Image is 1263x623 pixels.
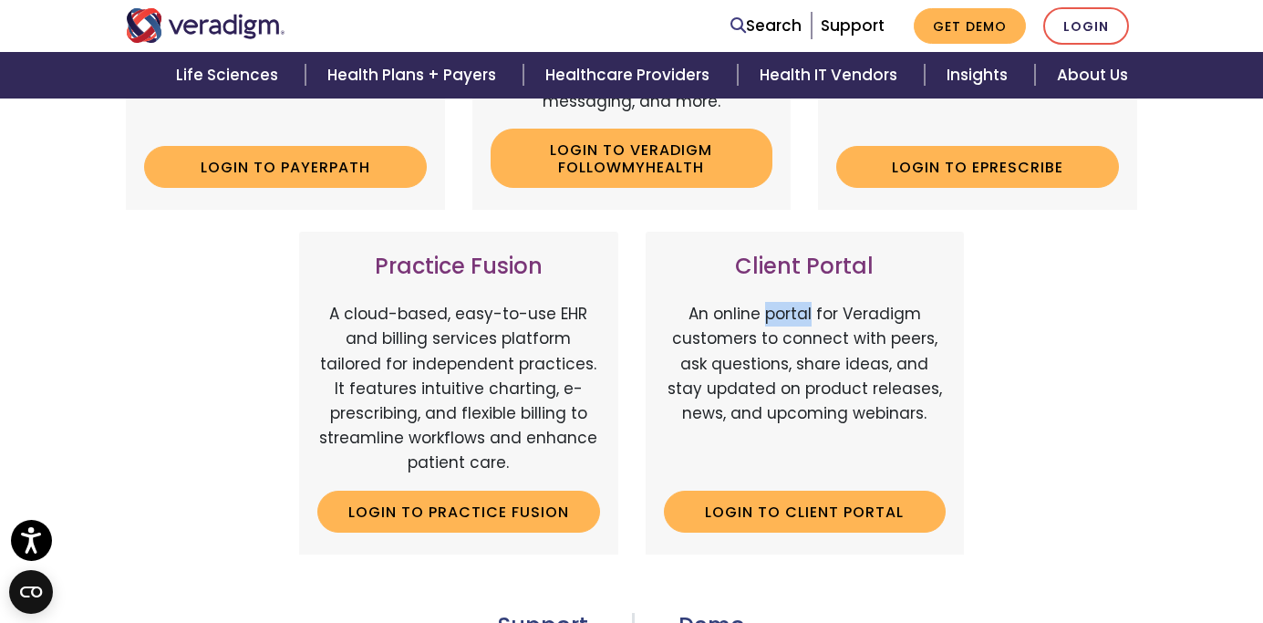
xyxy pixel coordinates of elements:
a: Login to Practice Fusion [317,491,600,533]
a: Login to Veradigm FollowMyHealth [491,129,773,188]
p: A cloud-based, easy-to-use EHR and billing services platform tailored for independent practices. ... [317,302,600,475]
h3: Practice Fusion [317,254,600,280]
a: Health IT Vendors [738,52,925,99]
a: About Us [1035,52,1150,99]
a: Search [730,14,802,38]
p: An online portal for Veradigm customers to connect with peers, ask questions, share ideas, and st... [664,302,947,475]
a: Login to Client Portal [664,491,947,533]
button: Open CMP widget [9,570,53,614]
a: Health Plans + Payers [305,52,523,99]
a: Get Demo [914,8,1026,44]
a: Login to Payerpath [144,146,427,188]
a: Life Sciences [154,52,305,99]
h3: Client Portal [664,254,947,280]
a: Login to ePrescribe [836,146,1119,188]
a: Healthcare Providers [523,52,737,99]
a: Support [821,15,885,36]
img: Veradigm logo [126,8,285,43]
a: Login [1043,7,1129,45]
a: Insights [925,52,1035,99]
